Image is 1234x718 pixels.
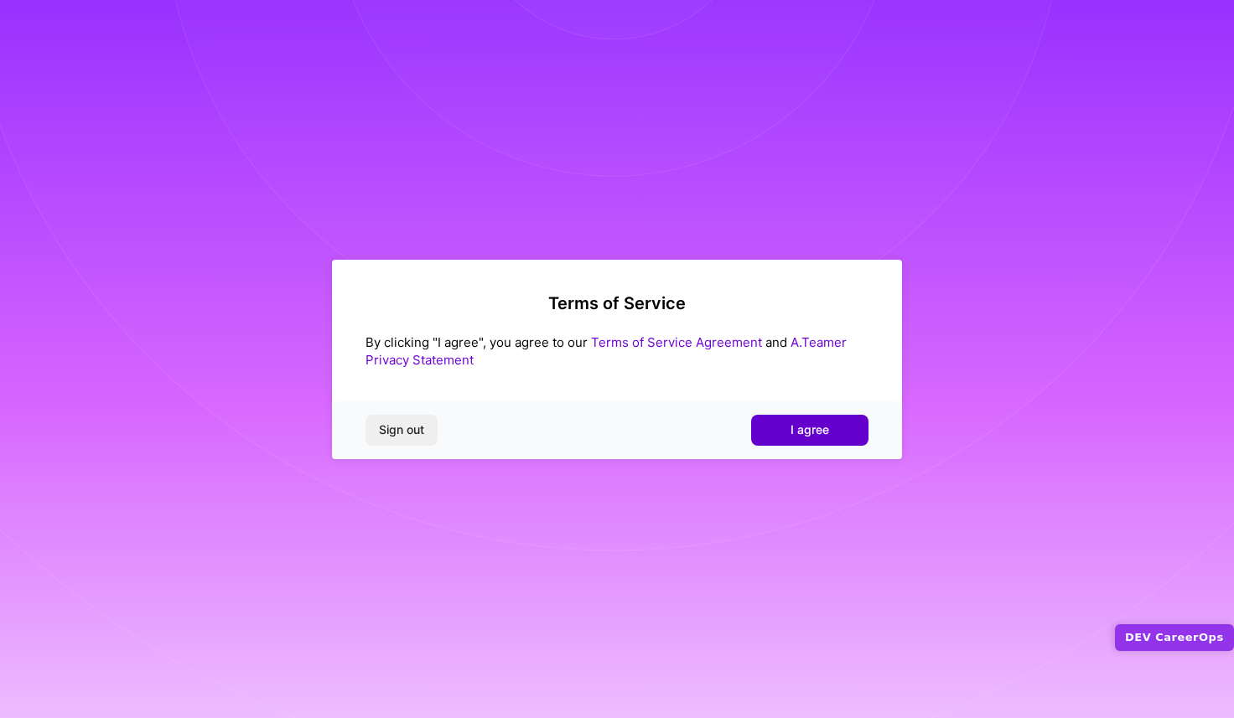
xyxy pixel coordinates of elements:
[791,421,829,438] span: I agree
[379,421,424,438] span: Sign out
[366,415,438,445] button: Sign out
[751,415,868,445] button: I agree
[366,333,868,369] div: By clicking "I agree", you agree to our and
[591,334,762,350] a: Terms of Service Agreement
[366,293,868,313] h2: Terms of Service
